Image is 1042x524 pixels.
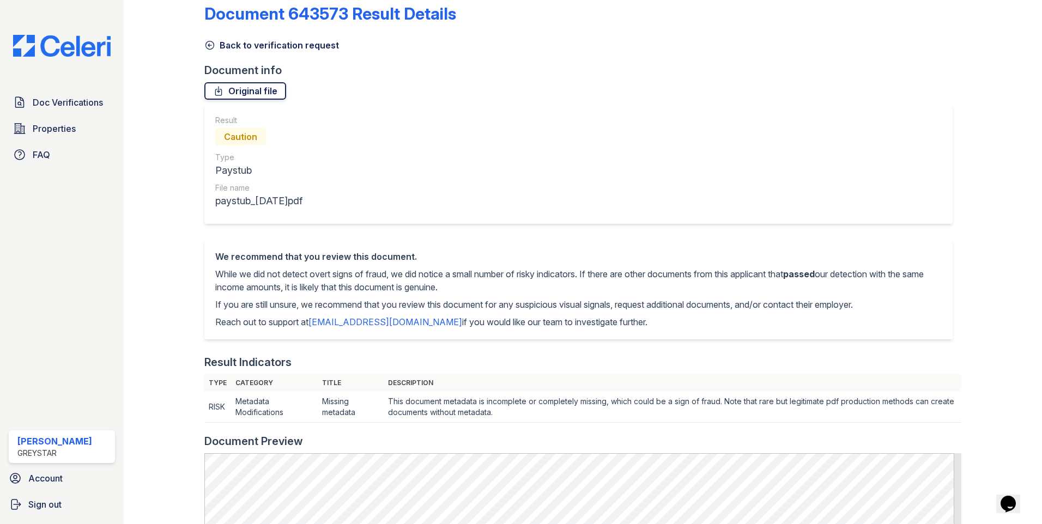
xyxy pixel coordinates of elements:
a: Properties [9,118,115,139]
div: Type [215,152,302,163]
p: If you are still unsure, we recommend that you review this document for any suspicious visual sig... [215,298,942,311]
div: Greystar [17,448,92,459]
div: We recommend that you review this document. [215,250,942,263]
div: Document Preview [204,434,303,449]
div: [PERSON_NAME] [17,435,92,448]
a: Sign out [4,493,119,515]
span: Properties [33,122,76,135]
span: Doc Verifications [33,96,103,109]
a: Doc Verifications [9,92,115,113]
td: Missing metadata [318,392,384,423]
div: Result [215,115,302,126]
a: FAQ [9,144,115,166]
th: Title [318,374,384,392]
div: Caution [215,128,266,145]
span: FAQ [33,148,50,161]
a: Account [4,467,119,489]
p: While we did not detect overt signs of fraud, we did notice a small number of risky indicators. I... [215,267,942,294]
span: passed [783,269,815,279]
td: This document metadata is incomplete or completely missing, which could be a sign of fraud. Note ... [384,392,961,423]
a: [EMAIL_ADDRESS][DOMAIN_NAME] [308,316,462,327]
img: CE_Logo_Blue-a8612792a0a2168367f1c8372b55b34899dd931a85d93a1a3d3e32e68fde9ad4.png [4,35,119,57]
div: paystub_[DATE]pdf [215,193,302,209]
span: Account [28,472,63,485]
td: Metadata Modifications [231,392,318,423]
iframe: chat widget [996,480,1031,513]
div: Result Indicators [204,355,292,370]
p: Reach out to support at if you would like our team to investigate further. [215,315,942,328]
a: Back to verification request [204,39,339,52]
div: Document info [204,63,961,78]
th: Type [204,374,231,392]
div: Paystub [215,163,302,178]
a: Document 643573 Result Details [204,4,456,23]
th: Description [384,374,961,392]
th: Category [231,374,318,392]
a: Original file [204,82,286,100]
span: Sign out [28,498,62,511]
div: File name [215,182,302,193]
td: RISK [204,392,231,423]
